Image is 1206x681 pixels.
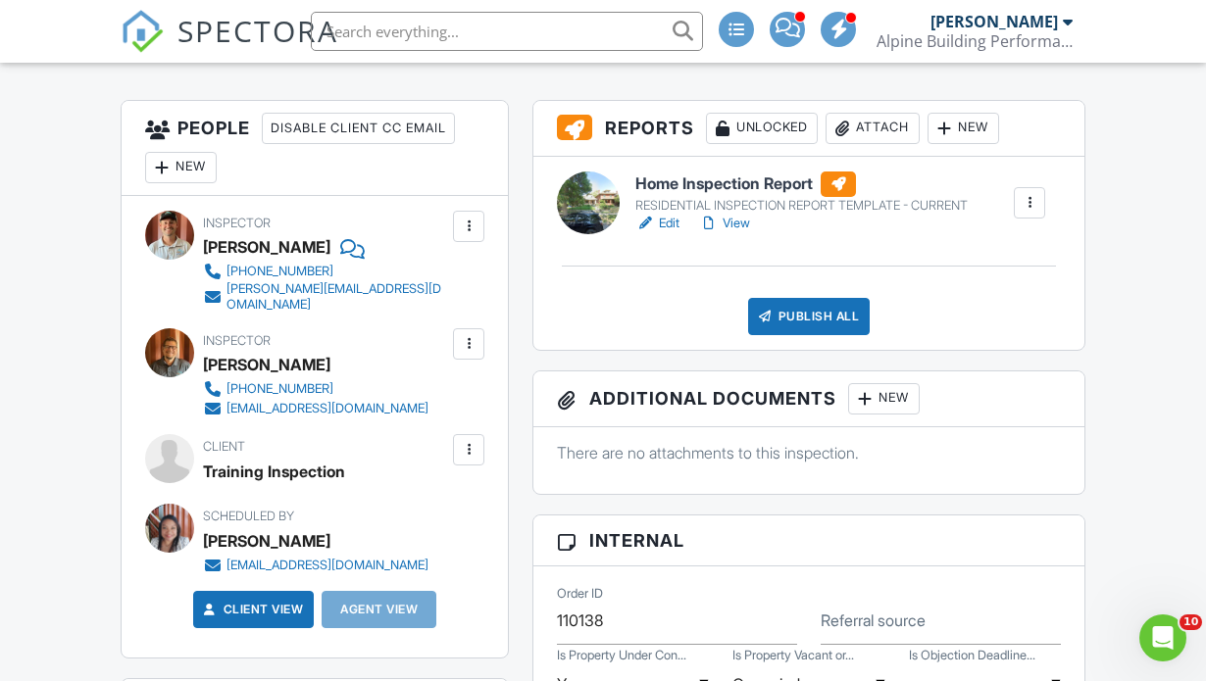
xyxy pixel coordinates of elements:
[200,600,304,619] a: Client View
[930,12,1058,31] div: [PERSON_NAME]
[145,152,217,183] div: New
[203,457,345,486] div: Training Inspection
[533,101,1084,157] h3: Reports
[203,350,330,379] div: [PERSON_NAME]
[262,113,455,144] div: Disable Client CC Email
[928,113,999,144] div: New
[203,216,271,230] span: Inspector
[635,171,968,215] a: Home Inspection Report RESIDENTIAL INSPECTION REPORT TEMPLATE - CURRENT
[635,171,968,197] h6: Home Inspection Report
[1139,614,1186,661] iframe: Intercom live chat
[203,526,330,556] div: [PERSON_NAME]
[226,264,333,279] div: [PHONE_NUMBER]
[533,371,1084,427] h3: Additional Documents
[909,647,1035,664] label: Is Objection Deadline the Same Day as Inspection?
[877,31,1073,51] div: Alpine Building Performance
[226,558,428,573] div: [EMAIL_ADDRESS][DOMAIN_NAME]
[177,10,338,51] span: SPECTORA
[226,401,428,416] div: [EMAIL_ADDRESS][DOMAIN_NAME]
[1180,614,1202,630] span: 10
[203,379,428,399] a: [PHONE_NUMBER]
[121,26,338,68] a: SPECTORA
[557,585,603,603] label: Order ID
[226,281,448,313] div: [PERSON_NAME][EMAIL_ADDRESS][DOMAIN_NAME]
[311,12,703,51] input: Search everything...
[122,101,508,196] h3: People
[203,262,448,281] a: [PHONE_NUMBER]
[533,515,1084,566] h3: Internal
[203,556,428,575] a: [EMAIL_ADDRESS][DOMAIN_NAME]
[203,439,245,454] span: Client
[203,232,330,262] div: [PERSON_NAME]
[203,399,428,418] a: [EMAIL_ADDRESS][DOMAIN_NAME]
[203,509,294,523] span: Scheduled By
[557,647,686,664] label: Is Property Under Contract?
[848,383,920,414] div: New
[699,214,750,233] a: View
[203,333,271,348] span: Inspector
[826,113,920,144] div: Attach
[706,113,818,144] div: Unlocked
[203,281,448,313] a: [PERSON_NAME][EMAIL_ADDRESS][DOMAIN_NAME]
[635,198,968,214] div: RESIDENTIAL INSPECTION REPORT TEMPLATE - CURRENT
[732,647,854,664] label: Is Property Vacant or Occupied?
[121,10,164,53] img: The Best Home Inspection Software - Spectora
[748,298,871,335] div: Publish All
[821,609,926,631] label: Referral source
[557,442,1061,463] p: There are no attachments to this inspection.
[226,381,333,397] div: [PHONE_NUMBER]
[635,214,679,233] a: Edit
